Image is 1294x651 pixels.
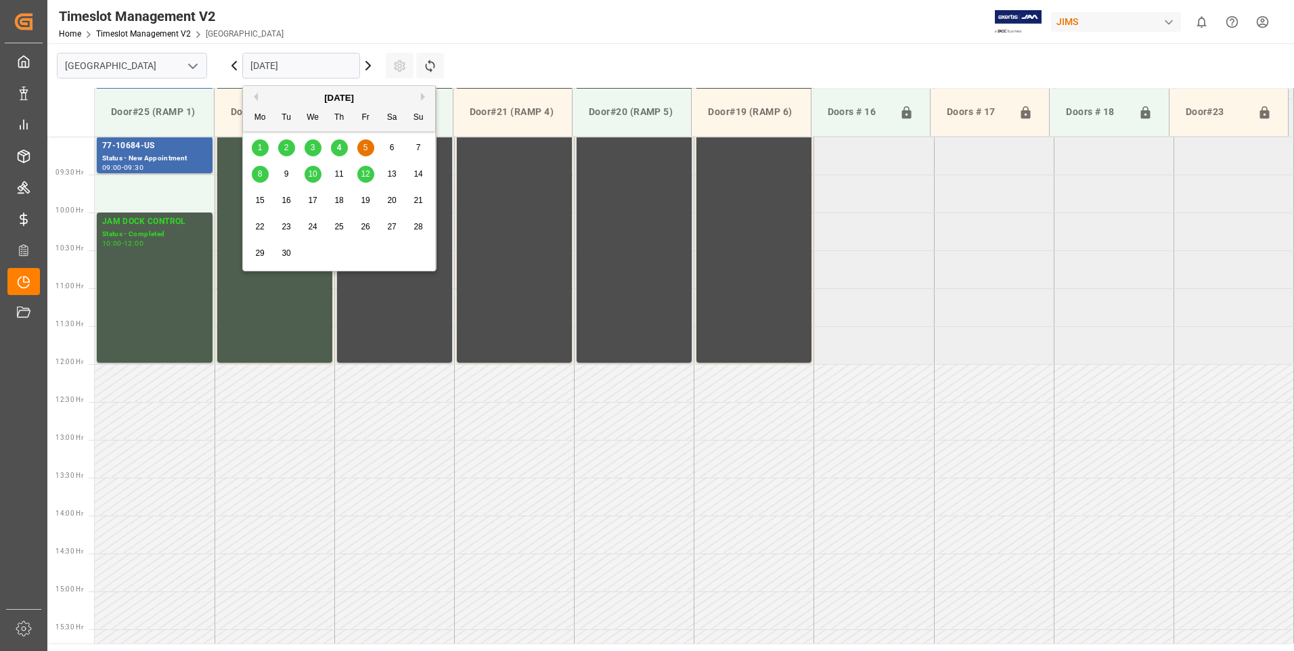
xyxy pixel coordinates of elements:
[414,196,422,205] span: 21
[252,110,269,127] div: Mo
[55,206,83,214] span: 10:00 Hr
[124,164,143,171] div: 09:30
[361,169,370,179] span: 12
[311,143,315,152] span: 3
[55,434,83,441] span: 13:00 Hr
[55,282,83,290] span: 11:00 Hr
[252,192,269,209] div: Choose Monday, September 15th, 2025
[258,143,263,152] span: 1
[282,222,290,231] span: 23
[414,222,422,231] span: 28
[1051,9,1186,35] button: JIMS
[357,192,374,209] div: Choose Friday, September 19th, 2025
[410,219,427,235] div: Choose Sunday, September 28th, 2025
[57,53,207,78] input: Type to search/select
[278,139,295,156] div: Choose Tuesday, September 2nd, 2025
[55,396,83,403] span: 12:30 Hr
[182,55,202,76] button: open menu
[96,29,191,39] a: Timeslot Management V2
[55,320,83,328] span: 11:30 Hr
[258,169,263,179] span: 8
[357,110,374,127] div: Fr
[308,169,317,179] span: 10
[55,585,83,593] span: 15:00 Hr
[337,143,342,152] span: 4
[1061,99,1132,125] div: Doors # 18
[305,219,321,235] div: Choose Wednesday, September 24th, 2025
[278,219,295,235] div: Choose Tuesday, September 23rd, 2025
[334,222,343,231] span: 25
[284,169,289,179] span: 9
[822,99,894,125] div: Doors # 16
[252,139,269,156] div: Choose Monday, September 1st, 2025
[102,215,207,229] div: JAM DOCK CONTROL
[334,169,343,179] span: 11
[414,169,422,179] span: 14
[247,135,432,267] div: month 2025-09
[421,93,429,101] button: Next Month
[384,166,401,183] div: Choose Saturday, September 13th, 2025
[102,153,207,164] div: Status - New Appointment
[410,139,427,156] div: Choose Sunday, September 7th, 2025
[255,222,264,231] span: 22
[252,219,269,235] div: Choose Monday, September 22nd, 2025
[278,166,295,183] div: Choose Tuesday, September 9th, 2025
[384,139,401,156] div: Choose Saturday, September 6th, 2025
[583,99,680,125] div: Door#20 (RAMP 5)
[384,110,401,127] div: Sa
[102,164,122,171] div: 09:00
[331,110,348,127] div: Th
[122,240,124,246] div: -
[305,192,321,209] div: Choose Wednesday, September 17th, 2025
[55,244,83,252] span: 10:30 Hr
[243,91,435,105] div: [DATE]
[122,164,124,171] div: -
[55,358,83,365] span: 12:00 Hr
[416,143,421,152] span: 7
[225,99,322,125] div: Door#24 (RAMP 2)
[357,219,374,235] div: Choose Friday, September 26th, 2025
[282,196,290,205] span: 16
[282,248,290,258] span: 30
[308,196,317,205] span: 17
[1217,7,1247,37] button: Help Center
[410,192,427,209] div: Choose Sunday, September 21st, 2025
[464,99,561,125] div: Door#21 (RAMP 4)
[357,139,374,156] div: Choose Friday, September 5th, 2025
[384,219,401,235] div: Choose Saturday, September 27th, 2025
[410,166,427,183] div: Choose Sunday, September 14th, 2025
[941,99,1013,125] div: Doors # 17
[252,245,269,262] div: Choose Monday, September 29th, 2025
[387,196,396,205] span: 20
[59,6,284,26] div: Timeslot Management V2
[390,143,395,152] span: 6
[102,240,122,246] div: 10:00
[357,166,374,183] div: Choose Friday, September 12th, 2025
[55,510,83,517] span: 14:00 Hr
[278,110,295,127] div: Tu
[995,10,1042,34] img: Exertis%20JAM%20-%20Email%20Logo.jpg_1722504956.jpg
[331,166,348,183] div: Choose Thursday, September 11th, 2025
[55,472,83,479] span: 13:30 Hr
[305,139,321,156] div: Choose Wednesday, September 3rd, 2025
[55,623,83,631] span: 15:30 Hr
[387,222,396,231] span: 27
[102,229,207,240] div: Status - Completed
[250,93,258,101] button: Previous Month
[384,192,401,209] div: Choose Saturday, September 20th, 2025
[410,110,427,127] div: Su
[284,143,289,152] span: 2
[59,29,81,39] a: Home
[305,166,321,183] div: Choose Wednesday, September 10th, 2025
[124,240,143,246] div: 12:00
[361,196,370,205] span: 19
[1186,7,1217,37] button: show 0 new notifications
[1051,12,1181,32] div: JIMS
[255,248,264,258] span: 29
[1180,99,1252,125] div: Door#23
[334,196,343,205] span: 18
[102,139,207,153] div: 77-10684-US
[106,99,203,125] div: Door#25 (RAMP 1)
[305,110,321,127] div: We
[255,196,264,205] span: 15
